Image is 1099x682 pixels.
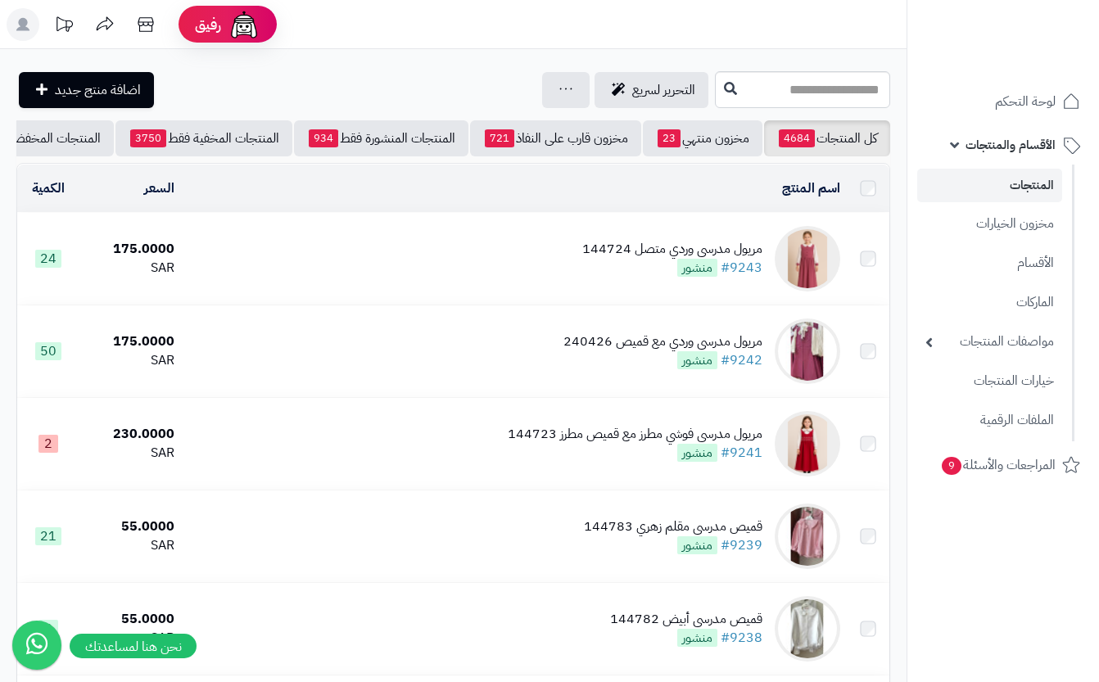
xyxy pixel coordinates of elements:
span: منشور [677,444,717,462]
a: مخزون منتهي23 [643,120,762,156]
div: SAR [86,444,174,463]
a: اسم المنتج [782,178,840,198]
span: 24 [35,250,61,268]
a: المنتجات المنشورة فقط934 [294,120,468,156]
div: SAR [86,259,174,278]
a: #9238 [721,628,762,648]
span: 2 [38,435,58,453]
div: 55.0000 [86,610,174,629]
a: الأقسام [917,246,1062,281]
a: التحرير لسريع [595,72,708,108]
div: SAR [86,629,174,648]
img: مريول مدرسي فوشي مطرز مع قميص مطرز 144723 [775,411,840,476]
span: 3750 [130,129,166,147]
a: اضافة منتج جديد [19,72,154,108]
span: 21 [35,527,61,545]
span: الأقسام والمنتجات [966,133,1056,156]
a: المنتجات المخفية فقط3750 [115,120,292,156]
div: مريول مدرسي وردي مع قميص 240426 [563,332,762,351]
a: الماركات [917,285,1062,320]
a: مخزون قارب على النفاذ721 [470,120,641,156]
a: الكمية [32,178,65,198]
a: المنتجات [917,169,1062,202]
img: ai-face.png [228,8,260,41]
div: قميص مدرسي مقلم زهري 144783 [584,517,762,536]
span: منشور [677,629,717,647]
span: 23 [658,129,681,147]
div: 230.0000 [86,425,174,444]
span: منشور [677,536,717,554]
div: مريول مدرسي وردي متصل 144724 [582,240,762,259]
a: مخزون الخيارات [917,206,1062,242]
span: المراجعات والأسئلة [940,454,1056,476]
a: #9241 [721,443,762,463]
div: 55.0000 [86,517,174,536]
div: قميص مدرسي أبيض 144782 [610,610,762,629]
span: منشور [677,351,717,369]
a: #9242 [721,350,762,370]
img: قميص مدرسي مقلم زهري 144783 [775,504,840,569]
span: 934 [309,129,338,147]
span: 50 [35,342,61,360]
span: 9 [942,457,961,475]
img: مريول مدرسي وردي مع قميص 240426 [775,318,840,384]
div: SAR [86,351,174,370]
span: 4684 [779,129,815,147]
span: التحرير لسريع [632,80,695,100]
a: لوحة التحكم [917,82,1089,121]
span: منشور [677,259,717,277]
span: رفيق [195,15,221,34]
a: خيارات المنتجات [917,364,1062,399]
span: اضافة منتج جديد [55,80,141,100]
a: كل المنتجات4684 [764,120,890,156]
img: مريول مدرسي وردي متصل 144724 [775,226,840,291]
span: 721 [485,129,514,147]
span: لوحة التحكم [995,90,1056,113]
a: مواصفات المنتجات [917,324,1062,359]
div: مريول مدرسي فوشي مطرز مع قميص مطرز 144723 [508,425,762,444]
a: تحديثات المنصة [43,8,84,45]
div: SAR [86,536,174,555]
div: 175.0000 [86,240,174,259]
a: المراجعات والأسئلة9 [917,445,1089,485]
a: #9243 [721,258,762,278]
div: 175.0000 [86,332,174,351]
span: 9 [38,620,58,638]
a: #9239 [721,535,762,555]
img: قميص مدرسي أبيض 144782 [775,596,840,662]
a: السعر [144,178,174,198]
a: الملفات الرقمية [917,403,1062,438]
